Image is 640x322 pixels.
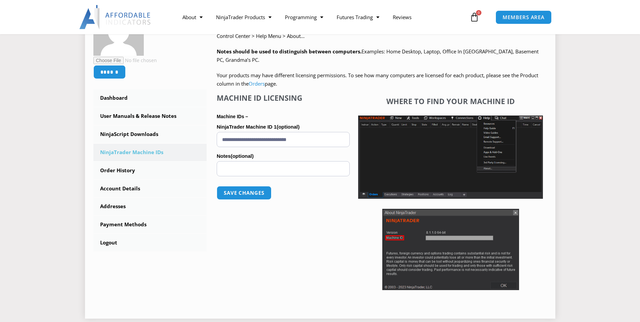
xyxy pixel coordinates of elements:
[276,124,299,130] span: (optional)
[217,72,538,87] span: Your products may have different licensing permissions. To see how many computers are licensed fo...
[209,9,278,25] a: NinjaTrader Products
[217,48,361,55] strong: Notes should be used to distinguish between computers.
[496,10,552,24] a: MEMBERS AREA
[93,234,207,251] a: Logout
[93,89,207,107] a: Dashboard
[231,153,254,159] span: (optional)
[176,9,468,25] nav: Menu
[358,97,543,105] h4: Where to find your Machine ID
[93,198,207,215] a: Addresses
[93,162,207,179] a: Order History
[358,116,543,199] img: Screenshot 2025-01-17 1155544 | Affordable Indicators – NinjaTrader
[93,144,207,161] a: NinjaTrader Machine IDs
[503,15,545,20] span: MEMBERS AREA
[249,80,265,87] a: Orders
[278,9,330,25] a: Programming
[217,122,350,132] label: NinjaTrader Machine ID 1
[217,48,539,63] span: Examples: Home Desktop, Laptop, Office In [GEOGRAPHIC_DATA], Basement PC, Grandma’s PC.
[93,180,207,197] a: Account Details
[93,107,207,125] a: User Manuals & Release Notes
[217,151,350,161] label: Notes
[330,9,386,25] a: Futures Trading
[93,89,207,251] nav: Account pages
[382,209,519,290] img: Screenshot 2025-01-17 114931 | Affordable Indicators – NinjaTrader
[217,114,248,119] strong: Machine IDs –
[93,216,207,233] a: Payment Methods
[460,7,489,27] a: 0
[386,9,418,25] a: Reviews
[79,5,152,29] img: LogoAI | Affordable Indicators – NinjaTrader
[176,9,209,25] a: About
[217,186,271,200] button: Save changes
[217,93,350,102] h4: Machine ID Licensing
[93,126,207,143] a: NinjaScript Downloads
[476,10,481,15] span: 0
